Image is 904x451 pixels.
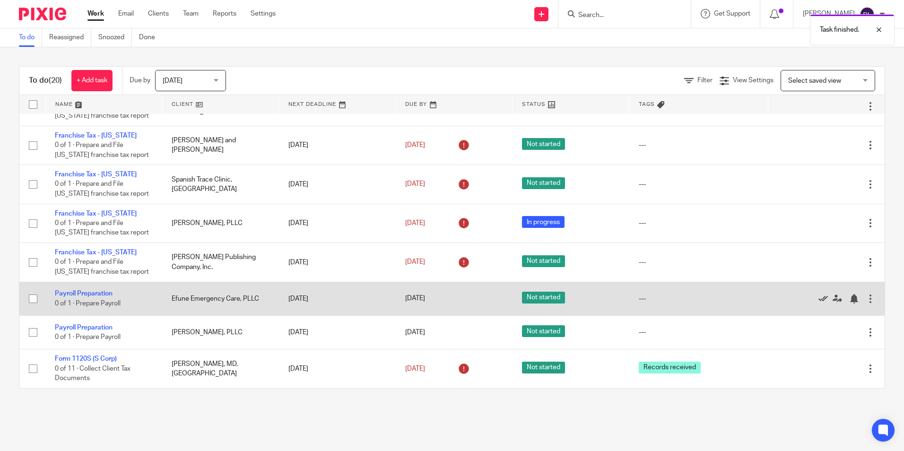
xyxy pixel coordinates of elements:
span: In progress [522,216,565,228]
h1: To do [29,76,62,86]
span: Not started [522,325,565,337]
td: [PERSON_NAME] and [PERSON_NAME] [162,126,279,165]
span: [DATE] [405,181,425,188]
span: View Settings [733,77,774,84]
a: To do [19,28,42,47]
span: 0 of 1 · Prepare Payroll [55,300,121,307]
a: Work [87,9,104,18]
div: --- [639,180,758,189]
td: Efune Emergency Care, PLLC [162,282,279,315]
td: [PERSON_NAME], PLLC [162,315,279,349]
td: [DATE] [279,204,396,243]
td: [DATE] [279,315,396,349]
div: --- [639,258,758,267]
span: [DATE] [405,142,425,148]
span: Not started [522,138,565,150]
p: Due by [130,76,150,85]
a: Franchise Tax - [US_STATE] [55,132,137,139]
div: --- [639,218,758,228]
td: [DATE] [279,126,396,165]
td: [PERSON_NAME], PLLC [162,204,279,243]
a: Reports [213,9,236,18]
a: Team [183,9,199,18]
span: Not started [522,255,565,267]
span: [DATE] [405,365,425,372]
a: Payroll Preparation [55,290,113,297]
span: 0 of 1 · Prepare and File [US_STATE] franchise tax report [55,220,149,236]
td: [PERSON_NAME] Publishing Company, Inc. [162,243,279,282]
p: Task finished. [820,25,859,35]
span: 0 of 1 · Prepare and File [US_STATE] franchise tax report [55,142,149,158]
span: [DATE] [405,259,425,266]
td: [DATE] [279,282,396,315]
td: [DATE] [279,243,396,282]
span: [DATE] [405,329,425,336]
img: svg%3E [860,7,875,22]
div: --- [639,328,758,337]
span: Not started [522,177,565,189]
td: [DATE] [279,165,396,204]
td: Spanish Trace Clinic, [GEOGRAPHIC_DATA] [162,165,279,204]
span: 0 of 1 · Prepare and File [US_STATE] franchise tax report [55,259,149,276]
span: Filter [697,77,713,84]
td: [PERSON_NAME], MD, [GEOGRAPHIC_DATA] [162,349,279,388]
span: 0 of 11 · Collect Client Tax Documents [55,365,130,382]
img: Pixie [19,8,66,20]
span: 0 of 1 · Prepare and File [US_STATE] franchise tax report [55,181,149,198]
a: Payroll Preparation [55,324,113,331]
span: Not started [522,362,565,373]
div: --- [639,294,758,304]
div: --- [639,140,758,150]
a: Franchise Tax - [US_STATE] [55,210,137,217]
a: Email [118,9,134,18]
a: Mark as done [818,294,833,304]
span: Records received [639,362,701,373]
a: Franchise Tax - [US_STATE] [55,249,137,256]
a: Form 1120S (S Corp) [55,356,117,362]
span: [DATE] [405,295,425,302]
span: Not started [522,292,565,304]
a: Done [139,28,162,47]
span: [DATE] [163,78,183,84]
span: [DATE] [405,220,425,226]
a: Reassigned [49,28,91,47]
a: Snoozed [98,28,132,47]
span: Tags [639,102,655,107]
a: Settings [251,9,276,18]
a: + Add task [71,70,113,91]
a: Clients [148,9,169,18]
span: 0 of 1 · Prepare Payroll [55,334,121,340]
span: Select saved view [788,78,841,84]
a: Franchise Tax - [US_STATE] [55,171,137,178]
span: (20) [49,77,62,84]
td: [DATE] [279,349,396,388]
